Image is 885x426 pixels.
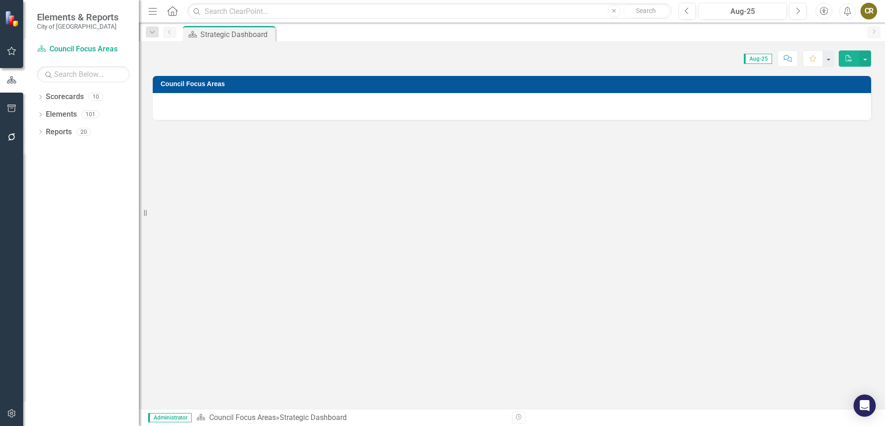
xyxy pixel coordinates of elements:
div: 10 [88,93,103,101]
a: Council Focus Areas [209,413,276,422]
input: Search ClearPoint... [187,3,672,19]
span: Elements & Reports [37,12,118,23]
h3: Council Focus Areas [161,81,866,88]
span: Aug-25 [744,54,772,64]
img: ClearPoint Strategy [5,10,21,26]
div: » [196,413,505,423]
div: Strategic Dashboard [280,413,347,422]
a: Scorecards [46,92,84,102]
input: Search Below... [37,66,130,82]
div: Strategic Dashboard [200,29,273,40]
a: Council Focus Areas [37,44,130,55]
div: Aug-25 [702,6,784,17]
small: City of [GEOGRAPHIC_DATA] [37,23,118,30]
a: Elements [46,109,77,120]
span: Administrator [148,413,192,422]
button: Aug-25 [698,3,787,19]
button: Search [623,5,669,18]
span: Search [636,7,656,14]
button: CR [860,3,877,19]
a: Reports [46,127,72,138]
div: Open Intercom Messenger [854,395,876,417]
div: 20 [76,128,91,136]
div: 101 [81,111,100,119]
